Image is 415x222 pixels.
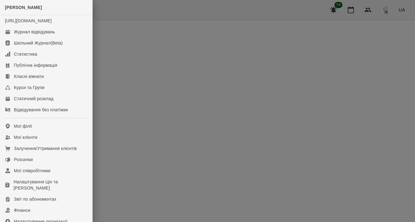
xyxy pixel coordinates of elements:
[14,40,63,46] div: Шкільний Журнал(Beta)
[5,5,42,10] span: [PERSON_NAME]
[14,156,33,163] div: Розсилки
[14,73,44,79] div: Класні кімнати
[14,96,53,102] div: Статичний розклад
[14,84,44,91] div: Курси та Групи
[14,207,30,213] div: Фінанси
[14,123,32,129] div: Мої філії
[14,29,55,35] div: Журнал відвідувань
[14,196,57,202] div: Звіт по абонементах
[14,134,37,140] div: Мої клієнти
[14,145,77,152] div: Залучення/Утримання клієнтів
[14,51,37,57] div: Статистика
[14,179,87,191] div: Налаштування Цін та [PERSON_NAME]
[5,18,52,23] a: [URL][DOMAIN_NAME]
[14,107,68,113] div: Відвідування без платіжки
[14,62,57,68] div: Публічна інформація
[14,168,51,174] div: Мої співробітники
